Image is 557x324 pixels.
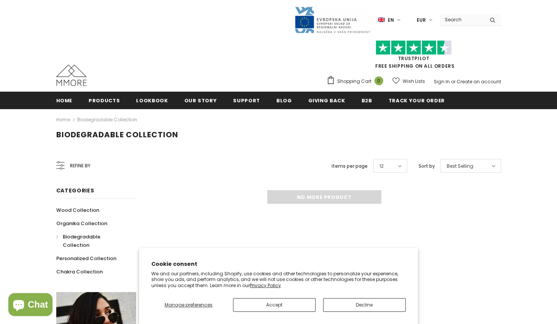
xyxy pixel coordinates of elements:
span: FREE SHIPPING ON ALL ORDERS [327,44,501,69]
button: Manage preferences [151,298,225,312]
a: Shopping Cart 0 [327,76,387,87]
input: Search Site [440,14,484,25]
span: Our Story [184,97,217,104]
a: Privacy Policy [250,282,281,289]
span: Giving back [308,97,345,104]
span: Track your order [389,97,445,104]
span: en [388,16,394,24]
span: Shopping Cart [337,78,371,85]
span: 12 [379,162,384,170]
h2: Cookie consent [151,260,406,268]
a: Biodegradable Collection [56,230,128,252]
label: Sort by [419,162,435,170]
span: 0 [375,76,383,85]
img: MMORE Cases [56,65,87,86]
span: Categories [56,187,94,194]
a: Blog [276,92,292,109]
span: or [451,78,455,85]
a: Personalized Collection [56,252,116,265]
a: Lookbook [136,92,168,109]
a: Products [89,92,120,109]
a: Biodegradable Collection [77,116,137,123]
span: Wish Lists [403,78,425,85]
span: Refine by [70,162,90,170]
span: Biodegradable Collection [63,233,100,249]
span: Best Selling [447,162,473,170]
a: Giving back [308,92,345,109]
span: Chakra Collection [56,268,103,275]
a: Trustpilot [398,55,430,62]
a: Wood Collection [56,203,99,217]
a: Track your order [389,92,445,109]
label: Items per page [332,162,368,170]
span: Manage preferences [165,302,213,308]
a: B2B [362,92,372,109]
img: Trust Pilot Stars [376,40,452,55]
a: Javni Razpis [294,16,370,23]
a: Wish Lists [392,75,425,88]
a: Create an account [457,78,501,85]
span: Personalized Collection [56,255,116,262]
span: Organika Collection [56,220,107,227]
span: Blog [276,97,292,104]
a: support [233,92,260,109]
span: Lookbook [136,97,168,104]
p: We and our partners, including Shopify, use cookies and other technologies to personalize your ex... [151,271,406,289]
a: Home [56,92,73,109]
a: Chakra Collection [56,265,103,278]
a: Sign In [434,78,450,85]
button: Accept [233,298,316,312]
a: Our Story [184,92,217,109]
span: Products [89,97,120,104]
button: Decline [323,298,406,312]
span: Biodegradable Collection [56,129,178,140]
img: i-lang-1.png [378,17,385,23]
span: B2B [362,97,372,104]
a: Home [56,115,70,124]
span: Wood Collection [56,206,99,214]
inbox-online-store-chat: Shopify online store chat [6,293,55,318]
img: Javni Razpis [294,6,370,34]
span: support [233,97,260,104]
a: Organika Collection [56,217,107,230]
span: EUR [417,16,426,24]
span: Home [56,97,73,104]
